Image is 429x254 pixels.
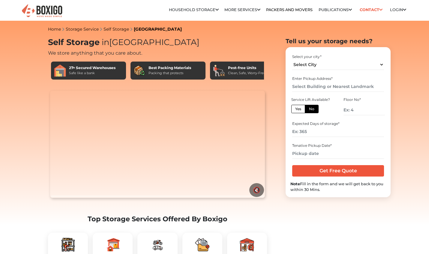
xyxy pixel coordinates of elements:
div: Clean, Safe, Worry-Free [228,71,266,76]
img: boxigo_packers_and_movers_plan [61,237,75,252]
span: [GEOGRAPHIC_DATA] [100,37,199,47]
label: Yes [291,105,305,113]
div: 27+ Secured Warehouses [69,65,115,71]
div: Best Packing Materials [148,65,191,71]
div: Enter Pickup Address [292,76,384,81]
video: Your browser does not support the video tag. [50,91,265,198]
img: boxigo_packers_and_movers_plan [195,237,209,252]
a: More services [224,8,260,12]
img: Boxigo [21,4,63,18]
img: boxigo_packers_and_movers_plan [150,237,165,252]
div: Packing that protects [148,71,191,76]
div: Pest-free Units [228,65,266,71]
span: in [102,37,109,47]
a: Household Storage [169,8,219,12]
a: Storage Service [66,26,99,32]
div: Safe like a bank [69,71,115,76]
a: Contact [358,5,384,14]
img: Best Packing Materials [133,65,145,77]
div: Fill in the form and we will get back to you within 30 Mins. [290,181,386,192]
input: Ex: 4 [343,105,385,115]
button: 🔇 [249,183,264,197]
div: Floor No [343,97,385,102]
b: Note [290,182,300,186]
a: Packers and Movers [266,8,313,12]
h2: Top Storage Services Offered By Boxigo [48,215,267,223]
div: Select your city [292,54,384,59]
label: No [305,105,319,113]
a: Publications [319,8,352,12]
input: Ex: 365 [292,126,384,137]
input: Get Free Quote [292,165,384,177]
div: Tenative Pickup Date [292,143,384,148]
img: 27+ Secured Warehouses [54,65,66,77]
div: Service Lift Available? [291,97,333,102]
span: We store anything that you care about. [48,50,142,56]
a: Login [390,8,406,12]
div: Expected Days of storage [292,121,384,126]
input: Select Building or Nearest Landmark [292,81,384,92]
img: boxigo_packers_and_movers_plan [240,237,254,252]
a: Home [48,26,61,32]
img: boxigo_packers_and_movers_plan [106,237,120,252]
a: [GEOGRAPHIC_DATA] [134,26,182,32]
a: Self Storage [103,26,129,32]
h2: Tell us your storage needs? [286,38,391,45]
input: Pickup date [292,148,384,159]
h1: Self Storage [48,38,267,47]
img: Pest-free Units [213,65,225,77]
